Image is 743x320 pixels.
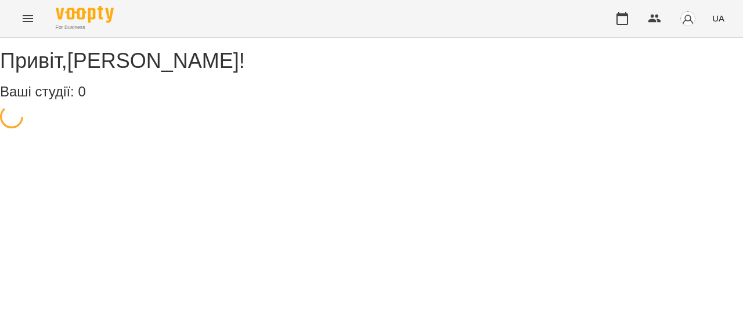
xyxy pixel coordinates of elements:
[680,10,696,27] img: avatar_s.png
[14,5,42,33] button: Menu
[712,12,724,24] span: UA
[56,6,114,23] img: Voopty Logo
[56,24,114,31] span: For Business
[78,84,85,99] span: 0
[708,8,729,29] button: UA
